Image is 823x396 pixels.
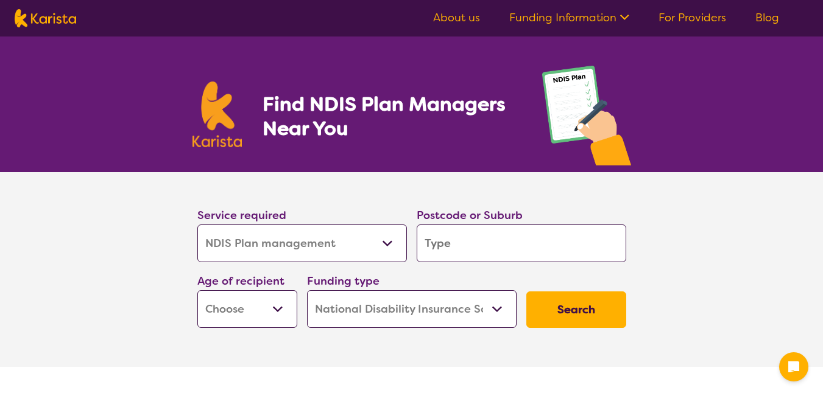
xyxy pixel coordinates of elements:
input: Type [417,224,626,262]
img: Karista logo [15,9,76,27]
a: Funding Information [509,10,629,25]
a: For Providers [659,10,726,25]
a: About us [433,10,480,25]
img: Karista logo [193,82,242,147]
img: plan-management [542,66,631,172]
label: Funding type [307,274,380,288]
label: Service required [197,208,286,223]
label: Age of recipient [197,274,284,288]
h1: Find NDIS Plan Managers Near You [263,92,517,141]
button: Search [526,291,626,328]
a: Blog [755,10,779,25]
label: Postcode or Suburb [417,208,523,223]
